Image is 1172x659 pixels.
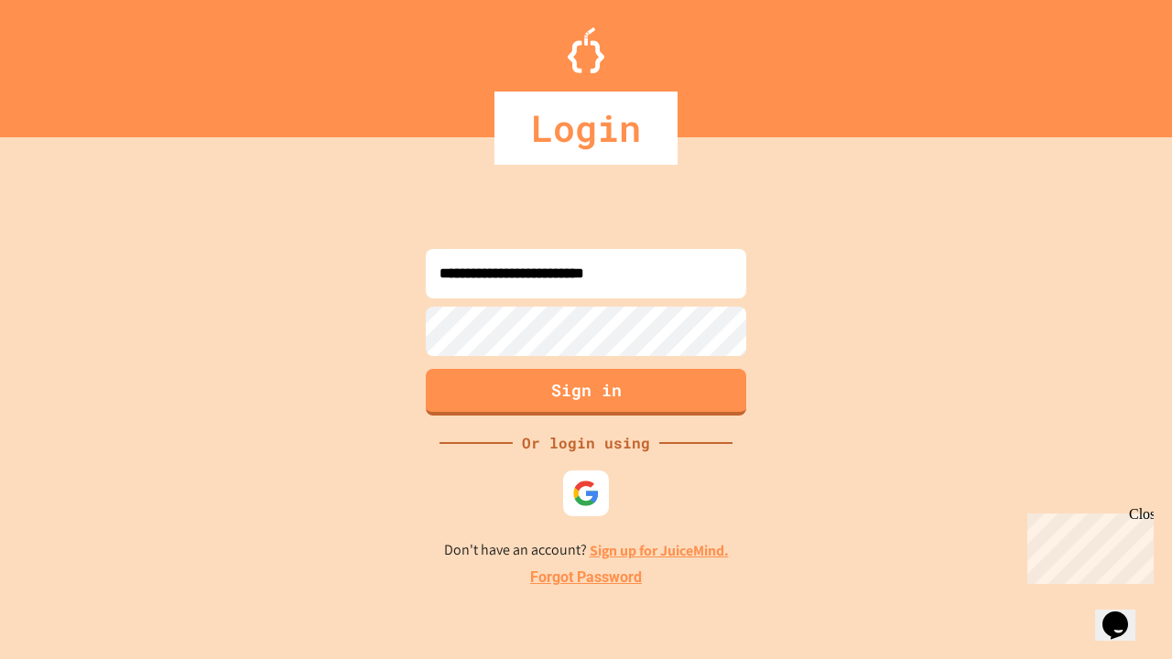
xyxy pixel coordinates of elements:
a: Forgot Password [530,567,642,589]
img: Logo.svg [568,27,604,73]
div: Or login using [513,432,659,454]
img: google-icon.svg [572,480,600,507]
p: Don't have an account? [444,539,729,562]
button: Sign in [426,369,746,416]
div: Chat with us now!Close [7,7,126,116]
div: Login [494,92,678,165]
iframe: chat widget [1095,586,1154,641]
a: Sign up for JuiceMind. [590,541,729,560]
iframe: chat widget [1020,506,1154,584]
